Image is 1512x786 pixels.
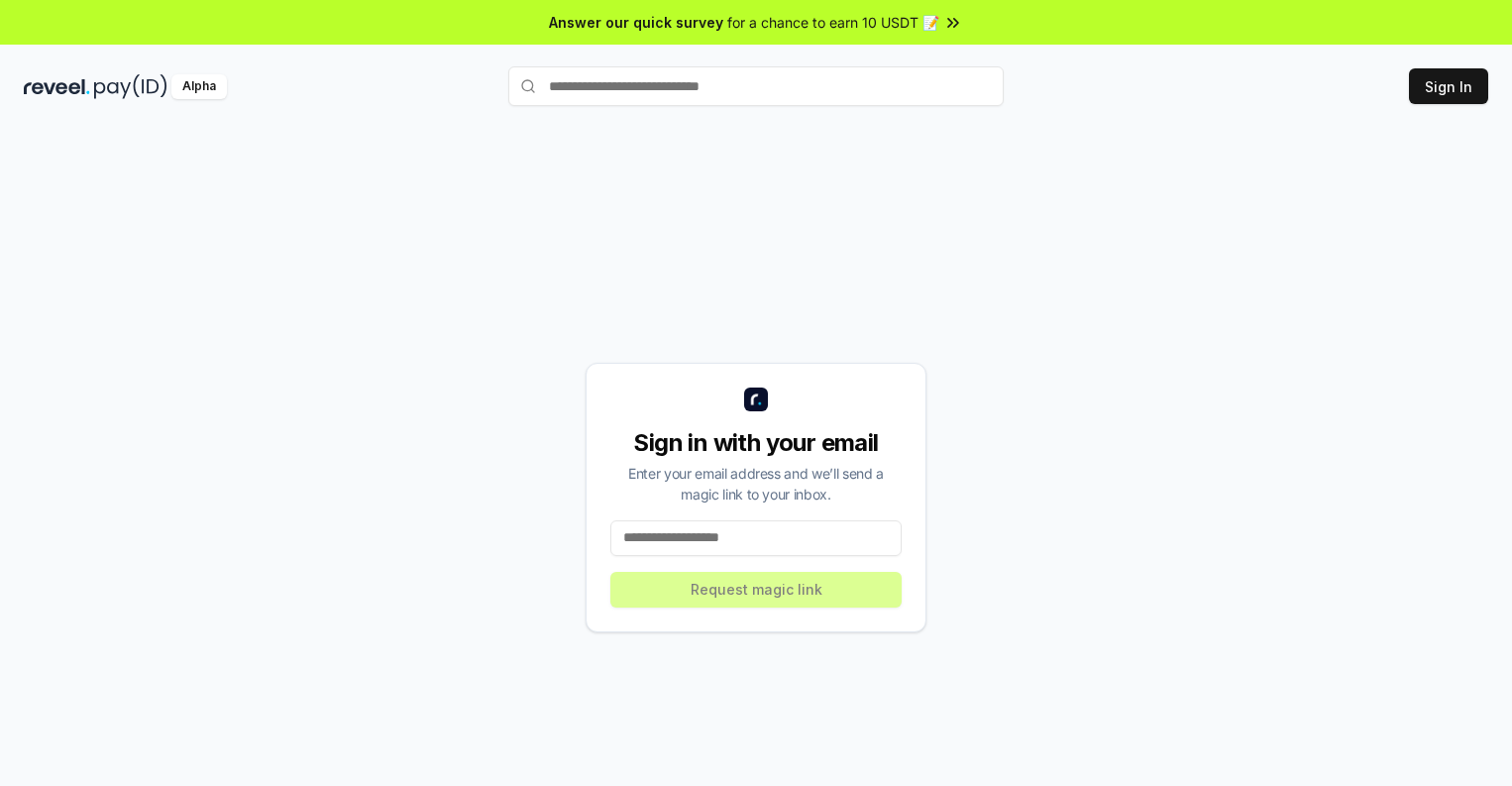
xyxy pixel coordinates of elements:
[94,74,167,99] img: pay_id
[549,12,723,33] span: Answer our quick survey
[727,12,939,33] span: for a chance to earn 10 USDT 📝
[610,427,902,459] div: Sign in with your email
[744,388,768,411] img: logo_small
[171,74,227,99] div: Alpha
[1409,68,1488,104] button: Sign In
[610,463,902,505] div: Enter your email address and we’ll send a magic link to your inbox.
[24,74,90,99] img: reveel_dark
